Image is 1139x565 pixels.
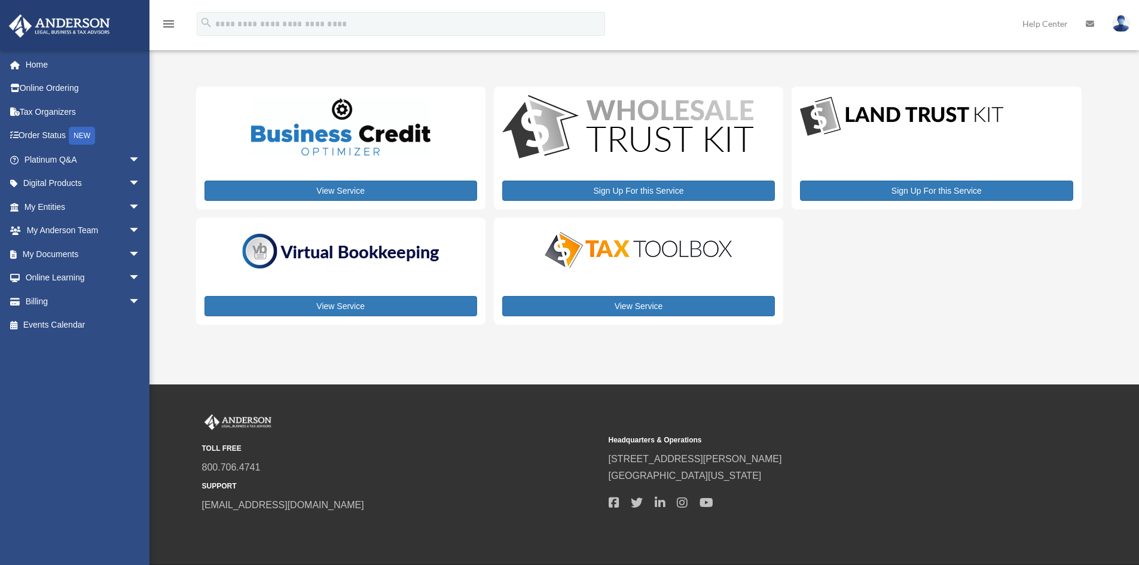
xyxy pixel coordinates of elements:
[502,181,775,201] a: Sign Up For this Service
[8,219,158,243] a: My Anderson Teamarrow_drop_down
[69,127,95,145] div: NEW
[129,148,152,172] span: arrow_drop_down
[204,181,477,201] a: View Service
[8,266,158,290] a: Online Learningarrow_drop_down
[8,195,158,219] a: My Entitiesarrow_drop_down
[609,454,782,464] a: [STREET_ADDRESS][PERSON_NAME]
[202,480,600,493] small: SUPPORT
[8,77,158,100] a: Online Ordering
[129,172,152,196] span: arrow_drop_down
[8,289,158,313] a: Billingarrow_drop_down
[8,100,158,124] a: Tax Organizers
[5,14,114,38] img: Anderson Advisors Platinum Portal
[502,95,753,161] img: WS-Trust-Kit-lgo-1.jpg
[502,296,775,316] a: View Service
[202,462,261,472] a: 800.706.4741
[129,195,152,219] span: arrow_drop_down
[204,296,477,316] a: View Service
[800,181,1073,201] a: Sign Up For this Service
[161,21,176,31] a: menu
[8,53,158,77] a: Home
[8,242,158,266] a: My Documentsarrow_drop_down
[202,414,274,430] img: Anderson Advisors Platinum Portal
[129,219,152,243] span: arrow_drop_down
[129,242,152,267] span: arrow_drop_down
[129,266,152,291] span: arrow_drop_down
[8,313,158,337] a: Events Calendar
[8,172,152,196] a: Digital Productsarrow_drop_down
[200,16,213,29] i: search
[1112,15,1130,32] img: User Pic
[8,148,158,172] a: Platinum Q&Aarrow_drop_down
[800,95,1003,139] img: LandTrust_lgo-1.jpg
[609,471,762,481] a: [GEOGRAPHIC_DATA][US_STATE]
[161,17,176,31] i: menu
[129,289,152,314] span: arrow_drop_down
[202,442,600,455] small: TOLL FREE
[609,434,1007,447] small: Headquarters & Operations
[8,124,158,148] a: Order StatusNEW
[202,500,364,510] a: [EMAIL_ADDRESS][DOMAIN_NAME]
